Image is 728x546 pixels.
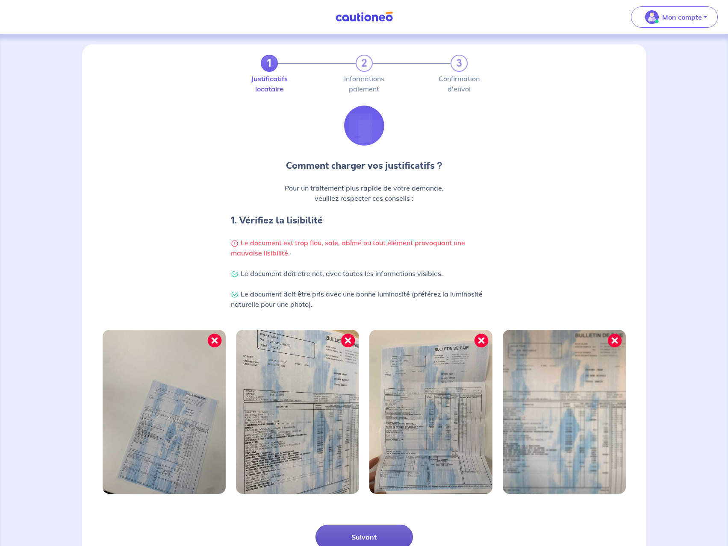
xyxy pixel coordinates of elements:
img: Image mal cadrée 1 [103,330,226,494]
p: Pour un traitement plus rapide de votre demande, veuillez respecter ces conseils : [231,183,498,203]
label: Confirmation d'envoi [451,75,468,92]
label: Informations paiement [356,75,373,92]
img: Image mal cadrée 4 [503,330,626,494]
img: Check [231,291,239,299]
img: Image mal cadrée 2 [236,330,359,494]
p: Le document est trop flou, sale, abîmé ou tout élément provoquant une mauvaise lisibilité. [231,238,498,258]
p: Le document doit être net, avec toutes les informations visibles. Le document doit être pris avec... [231,268,498,309]
img: illu_account_valid_menu.svg [645,10,659,24]
img: illu_list_justif.svg [341,103,387,149]
img: Check [231,270,239,278]
p: Mon compte [662,12,702,22]
p: Comment charger vos justificatifs ? [231,159,498,173]
label: Justificatifs locataire [261,75,278,92]
a: 1 [261,55,278,72]
img: Cautioneo [332,12,396,22]
img: Image mal cadrée 3 [369,330,492,494]
img: Warning [231,240,239,247]
button: illu_account_valid_menu.svgMon compte [631,6,718,28]
h4: 1. Vérifiez la lisibilité [231,214,498,227]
